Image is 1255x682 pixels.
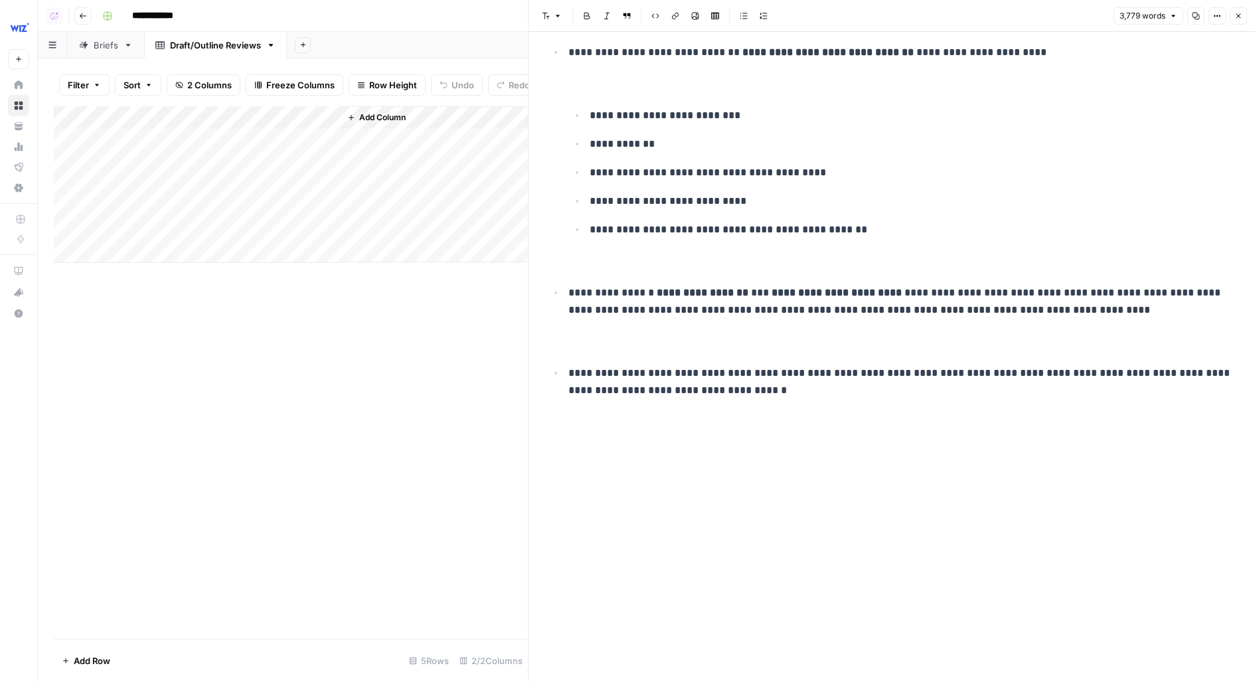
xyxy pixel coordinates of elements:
button: Add Column [342,109,411,126]
button: Redo [488,74,539,96]
span: Redo [509,78,530,92]
button: Filter [59,74,110,96]
button: Row Height [349,74,426,96]
span: Sort [124,78,141,92]
button: Add Row [54,650,118,671]
span: Freeze Columns [266,78,335,92]
span: 2 Columns [187,78,232,92]
button: Workspace: Wiz [8,11,29,44]
a: AirOps Academy [8,260,29,282]
div: 5 Rows [404,650,454,671]
button: 2 Columns [167,74,240,96]
div: Draft/Outline Reviews [170,39,261,52]
a: Home [8,74,29,96]
span: Row Height [369,78,417,92]
button: Help + Support [8,303,29,324]
button: 3,779 words [1114,7,1183,25]
span: 3,779 words [1120,10,1165,22]
a: Draft/Outline Reviews [144,32,287,58]
a: Usage [8,136,29,157]
div: 2/2 Columns [454,650,528,671]
span: Filter [68,78,89,92]
a: Briefs [68,32,144,58]
a: Browse [8,95,29,116]
a: Flightpath [8,157,29,178]
a: Your Data [8,116,29,137]
div: What's new? [9,282,29,302]
button: Undo [431,74,483,96]
span: Add Row [74,654,110,667]
a: Settings [8,177,29,199]
button: Freeze Columns [246,74,343,96]
span: Add Column [359,112,406,124]
img: Wiz Logo [8,15,32,39]
button: What's new? [8,282,29,303]
button: Sort [115,74,161,96]
span: Undo [452,78,474,92]
div: Briefs [94,39,118,52]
